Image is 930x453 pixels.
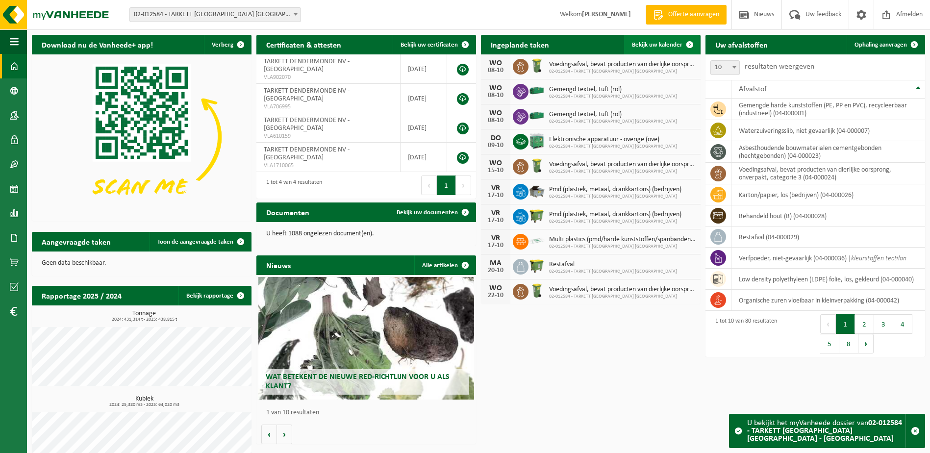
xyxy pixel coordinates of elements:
h3: Kubiek [37,396,251,407]
span: 02-012584 - TARKETT [GEOGRAPHIC_DATA] [GEOGRAPHIC_DATA] [549,194,681,200]
td: waterzuiveringsslib, niet gevaarlijk (04-000007) [731,120,925,141]
div: 17-10 [486,192,505,199]
img: WB-0140-HPE-GN-50 [528,157,545,174]
h2: Ingeplande taken [481,35,559,54]
span: Restafval [549,261,677,269]
div: 1 tot 4 van 4 resultaten [261,175,322,196]
span: 02-012584 - TARKETT [GEOGRAPHIC_DATA] [GEOGRAPHIC_DATA] [549,69,696,75]
button: 5 [820,334,839,353]
td: karton/papier, los (bedrijven) (04-000026) [731,184,925,205]
span: 02-012584 - TARKETT DENDERMONDE NV - DENDERMONDE [129,7,301,22]
span: 02-012584 - TARKETT [GEOGRAPHIC_DATA] [GEOGRAPHIC_DATA] [549,269,677,275]
button: Previous [421,176,437,195]
span: Wat betekent de nieuwe RED-richtlijn voor u als klant? [266,373,450,390]
a: Alle artikelen [414,255,475,275]
div: 08-10 [486,67,505,74]
span: TARKETT DENDERMONDE NV - [GEOGRAPHIC_DATA] [264,58,350,73]
img: PB-HB-1400-HPE-GN-11 [528,132,545,150]
div: 22-10 [486,292,505,299]
a: Bekijk rapportage [178,286,251,305]
span: 02-012584 - TARKETT [GEOGRAPHIC_DATA] [GEOGRAPHIC_DATA] [549,294,696,300]
td: low density polyethyleen (LDPE) folie, los, gekleurd (04-000040) [731,269,925,290]
span: 02-012584 - TARKETT [GEOGRAPHIC_DATA] [GEOGRAPHIC_DATA] [549,219,681,225]
div: WO [486,159,505,167]
a: Toon de aangevraagde taken [150,232,251,252]
span: VLA902070 [264,74,393,81]
span: Bekijk uw kalender [632,42,682,48]
img: LP-SK-00500-LPE-16 [528,232,545,249]
div: VR [486,209,505,217]
div: 08-10 [486,92,505,99]
span: Verberg [212,42,233,48]
div: VR [486,184,505,192]
span: Pmd (plastiek, metaal, drankkartons) (bedrijven) [549,186,681,194]
span: TARKETT DENDERMONDE NV - [GEOGRAPHIC_DATA] [264,87,350,102]
div: WO [486,59,505,67]
div: WO [486,284,505,292]
img: WB-1100-HPE-GN-50 [528,257,545,274]
td: behandeld hout (B) (04-000028) [731,205,925,226]
span: 02-012584 - TARKETT DENDERMONDE NV - DENDERMONDE [130,8,301,22]
label: resultaten weergeven [745,63,814,71]
img: WB-0140-HPE-GN-50 [528,282,545,299]
a: Bekijk uw certificaten [393,35,475,54]
td: asbesthoudende bouwmaterialen cementgebonden (hechtgebonden) (04-000023) [731,141,925,163]
span: Pmd (plastiek, metaal, drankkartons) (bedrijven) [549,211,681,219]
span: Voedingsafval, bevat producten van dierlijke oorsprong, onverpakt, categorie 3 [549,61,696,69]
td: [DATE] [401,113,447,143]
img: WB-5000-GAL-GY-01 [528,182,545,199]
div: 1 tot 10 van 80 resultaten [710,313,777,354]
button: 8 [839,334,858,353]
button: Previous [820,314,836,334]
button: 3 [874,314,893,334]
strong: 02-012584 - TARKETT [GEOGRAPHIC_DATA] [GEOGRAPHIC_DATA] - [GEOGRAPHIC_DATA] [747,419,902,443]
div: WO [486,84,505,92]
span: 02-012584 - TARKETT [GEOGRAPHIC_DATA] [GEOGRAPHIC_DATA] [549,119,677,125]
div: 17-10 [486,217,505,224]
h2: Nieuws [256,255,301,275]
span: Elektronische apparatuur - overige (ove) [549,136,677,144]
span: TARKETT DENDERMONDE NV - [GEOGRAPHIC_DATA] [264,146,350,161]
span: Ophaling aanvragen [855,42,907,48]
span: Voedingsafval, bevat producten van dierlijke oorsprong, onverpakt, categorie 3 [549,161,696,169]
img: WB-0140-HPE-GN-50 [528,57,545,74]
span: 2024: 25,380 m3 - 2025: 64,020 m3 [37,403,251,407]
span: 2024: 431,314 t - 2025: 438,815 t [37,317,251,322]
div: 09-10 [486,142,505,149]
div: WO [486,109,505,117]
div: DO [486,134,505,142]
h2: Certificaten & attesten [256,35,351,54]
div: 20-10 [486,267,505,274]
div: VR [486,234,505,242]
span: Bekijk uw certificaten [401,42,458,48]
button: 2 [855,314,874,334]
a: Wat betekent de nieuwe RED-richtlijn voor u als klant? [258,277,474,400]
button: Volgende [277,425,292,444]
div: MA [486,259,505,267]
span: 10 [710,60,740,75]
span: Gemengd textiel, tuft (rol) [549,111,677,119]
span: 02-012584 - TARKETT [GEOGRAPHIC_DATA] [GEOGRAPHIC_DATA] [549,169,696,175]
i: kleurstoffen tectilon [851,255,906,262]
button: Verberg [204,35,251,54]
td: organische zuren vloeibaar in kleinverpakking (04-000042) [731,290,925,311]
h2: Download nu de Vanheede+ app! [32,35,163,54]
span: VLA706995 [264,103,393,111]
button: 4 [893,314,912,334]
td: gemengde harde kunststoffen (PE, PP en PVC), recycleerbaar (industrieel) (04-000001) [731,99,925,120]
span: Voedingsafval, bevat producten van dierlijke oorsprong, onverpakt, categorie 3 [549,286,696,294]
span: Gemengd textiel, tuft (rol) [549,86,677,94]
td: [DATE] [401,84,447,113]
span: Offerte aanvragen [666,10,722,20]
h2: Documenten [256,202,319,222]
div: 08-10 [486,117,505,124]
img: Download de VHEPlus App [32,54,251,219]
td: restafval (04-000029) [731,226,925,248]
span: Bekijk uw documenten [397,209,458,216]
h2: Aangevraagde taken [32,232,121,251]
strong: [PERSON_NAME] [582,11,631,18]
h2: Uw afvalstoffen [705,35,778,54]
td: [DATE] [401,54,447,84]
div: U bekijkt het myVanheede dossier van [747,414,905,448]
button: 1 [437,176,456,195]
